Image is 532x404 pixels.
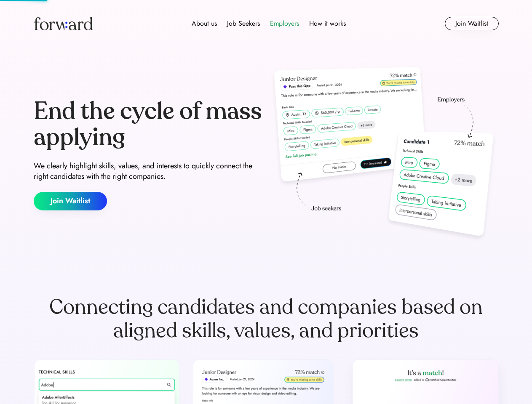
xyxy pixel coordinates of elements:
[34,161,263,182] div: We clearly highlight skills, values, and interests to quickly connect the right candidates with t...
[34,17,93,30] img: Forward logo
[192,19,217,29] div: About us
[270,19,299,29] div: Employers
[227,19,260,29] div: Job Seekers
[34,98,263,150] div: End the cycle of mass applying
[270,64,499,245] img: hero-image.png
[34,295,499,343] div: Connecting candidates and companies based on aligned skills, values, and priorities
[309,19,346,29] div: How it works
[445,17,499,30] button: Join Waitlist
[34,192,107,210] button: Join Waitlist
